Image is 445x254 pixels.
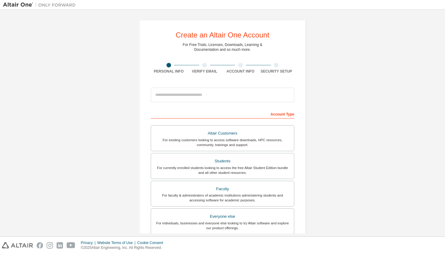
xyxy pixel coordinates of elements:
[37,242,43,249] img: facebook.svg
[151,109,294,119] div: Account Type
[155,138,290,147] div: For existing customers looking to access software downloads, HPC resources, community, trainings ...
[67,242,75,249] img: youtube.svg
[81,240,97,245] div: Privacy
[81,245,167,250] p: © 2025 Altair Engineering, Inc. All Rights Reserved.
[97,240,137,245] div: Website Terms of Use
[155,129,290,138] div: Altair Customers
[137,240,166,245] div: Cookie Consent
[176,31,269,39] div: Create an Altair One Account
[3,2,79,8] img: Altair One
[155,221,290,230] div: For individuals, businesses and everyone else looking to try Altair software and explore our prod...
[155,165,290,175] div: For currently enrolled students looking to access the free Altair Student Edition bundle and all ...
[155,212,290,221] div: Everyone else
[187,69,223,74] div: Verify Email
[2,242,33,249] img: altair_logo.svg
[155,157,290,165] div: Students
[47,242,53,249] img: instagram.svg
[222,69,259,74] div: Account Info
[155,193,290,203] div: For faculty & administrators of academic institutions administering students and accessing softwa...
[155,185,290,193] div: Faculty
[57,242,63,249] img: linkedin.svg
[259,69,295,74] div: Security Setup
[151,69,187,74] div: Personal Info
[183,42,262,52] div: For Free Trials, Licenses, Downloads, Learning & Documentation and so much more.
